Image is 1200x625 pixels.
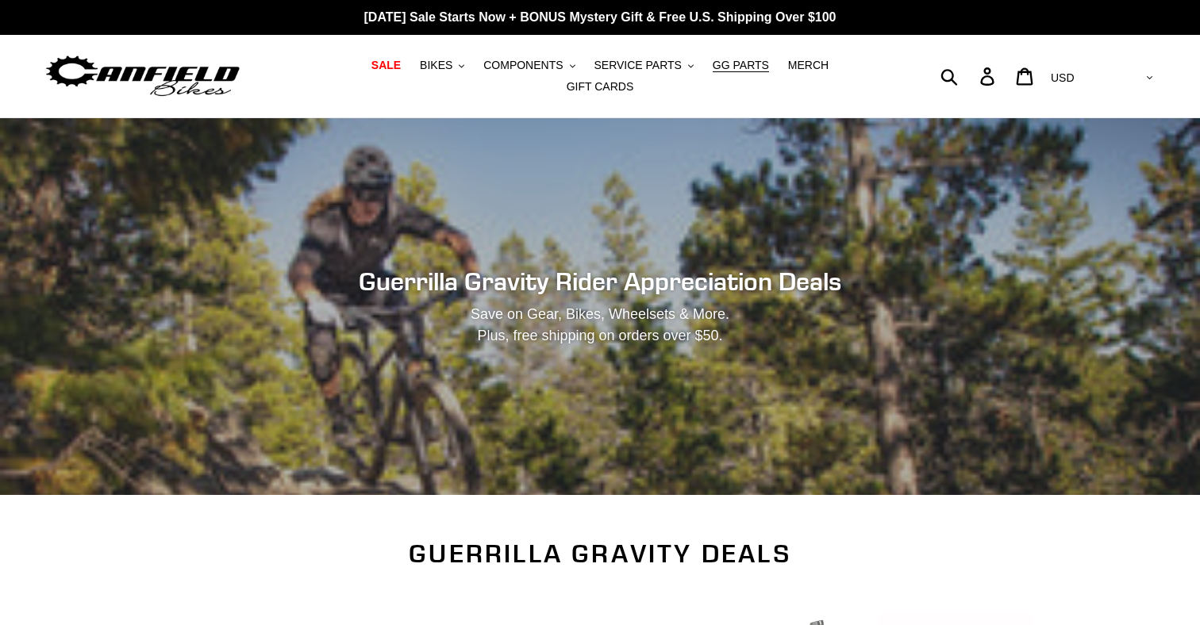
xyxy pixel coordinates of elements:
[420,59,452,72] span: BIKES
[780,55,837,76] a: MERCH
[275,304,925,347] p: Save on Gear, Bikes, Wheelsets & More. Plus, free shipping on orders over $50.
[167,266,1033,297] h2: Guerrilla Gravity Rider Appreciation Deals
[559,76,642,98] a: GIFT CARDS
[594,59,681,72] span: SERVICE PARTS
[167,539,1033,569] h2: Guerrilla Gravity Deals
[788,59,829,72] span: MERCH
[949,59,990,94] input: Search
[713,59,769,72] span: GG PARTS
[363,55,409,76] a: SALE
[371,59,401,72] span: SALE
[44,52,242,102] img: Canfield Bikes
[586,55,701,76] button: SERVICE PARTS
[475,55,583,76] button: COMPONENTS
[567,80,634,94] span: GIFT CARDS
[412,55,472,76] button: BIKES
[705,55,777,76] a: GG PARTS
[483,59,563,72] span: COMPONENTS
